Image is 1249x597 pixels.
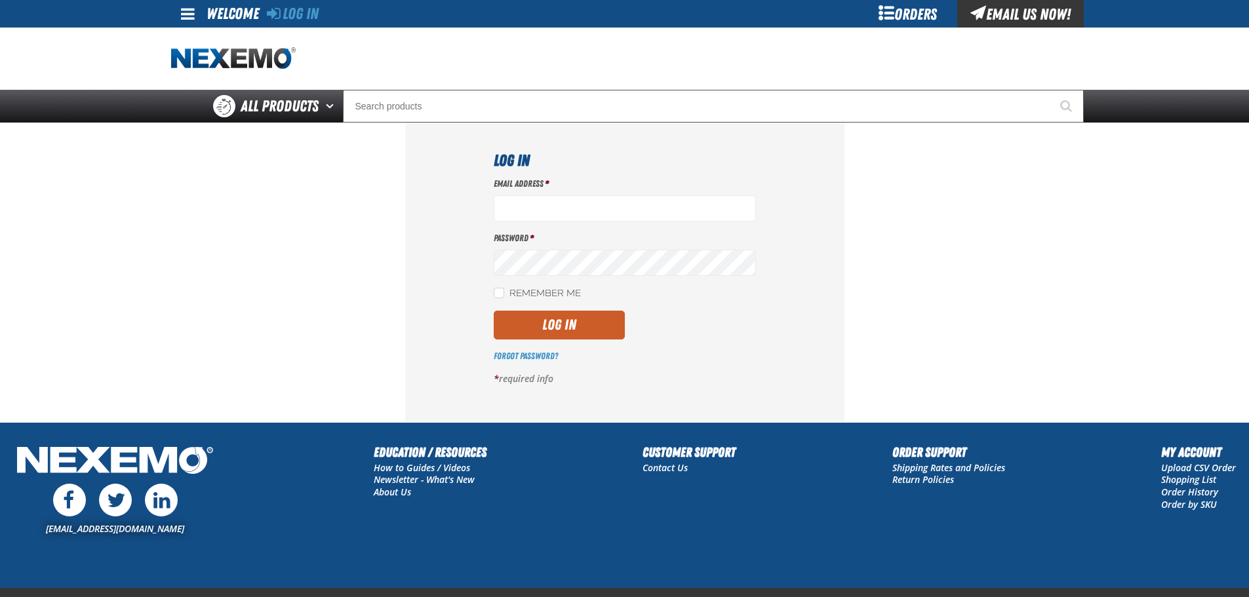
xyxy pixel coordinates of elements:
[892,442,1005,462] h2: Order Support
[46,522,184,535] a: [EMAIL_ADDRESS][DOMAIN_NAME]
[374,473,475,486] a: Newsletter - What's New
[494,149,756,172] h1: Log In
[494,311,625,339] button: Log In
[171,47,296,70] a: Home
[1161,486,1218,498] a: Order History
[643,442,736,462] h2: Customer Support
[321,90,343,123] button: Open All Products pages
[494,232,756,244] label: Password
[374,461,470,474] a: How to Guides / Videos
[494,351,558,361] a: Forgot Password?
[643,461,688,474] a: Contact Us
[374,442,486,462] h2: Education / Resources
[267,5,319,23] a: Log In
[494,288,581,300] label: Remember Me
[343,90,1084,123] input: Search
[494,373,756,385] p: required info
[494,178,756,190] label: Email Address
[1161,461,1236,474] a: Upload CSV Order
[892,461,1005,474] a: Shipping Rates and Policies
[1051,90,1084,123] button: Start Searching
[374,486,411,498] a: About Us
[892,473,954,486] a: Return Policies
[1161,442,1236,462] h2: My Account
[494,288,504,298] input: Remember Me
[241,94,319,118] span: All Products
[1161,498,1217,510] a: Order by SKU
[1161,473,1216,486] a: Shopping List
[13,442,217,481] img: Nexemo Logo
[171,47,296,70] img: Nexemo logo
